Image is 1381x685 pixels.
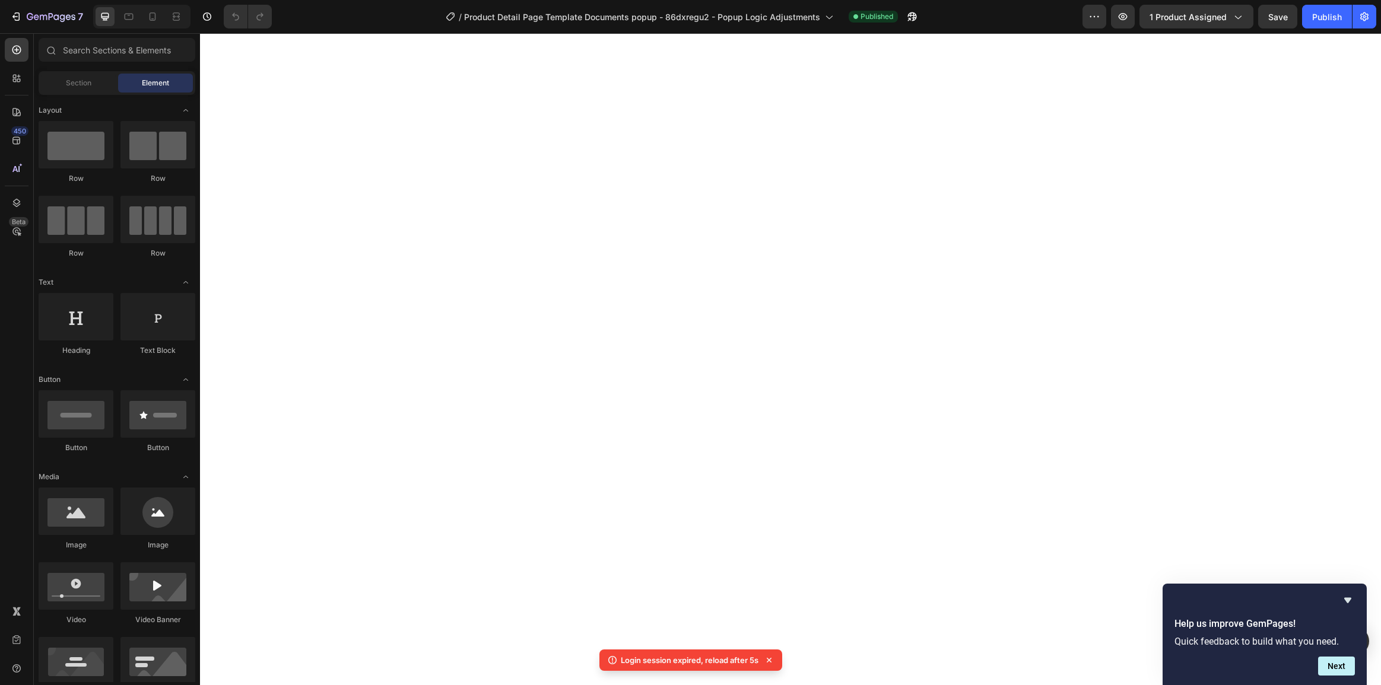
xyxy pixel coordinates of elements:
[39,248,113,259] div: Row
[120,173,195,184] div: Row
[1174,636,1355,647] p: Quick feedback to build what you need.
[1150,11,1227,23] span: 1 product assigned
[39,374,61,385] span: Button
[39,471,59,482] span: Media
[1318,657,1355,676] button: Next question
[39,105,62,116] span: Layout
[1312,11,1342,23] div: Publish
[176,101,195,120] span: Toggle open
[39,614,113,625] div: Video
[39,540,113,550] div: Image
[176,273,195,292] span: Toggle open
[1139,5,1253,28] button: 1 product assigned
[120,345,195,356] div: Text Block
[224,5,272,28] div: Undo/Redo
[120,248,195,259] div: Row
[39,277,53,288] span: Text
[66,78,91,88] span: Section
[39,442,113,453] div: Button
[1174,593,1355,676] div: Help us improve GemPages!
[120,540,195,550] div: Image
[176,467,195,486] span: Toggle open
[621,654,758,666] p: Login session expired, reload after 5s
[1341,593,1355,607] button: Hide survey
[9,217,28,227] div: Beta
[464,11,820,23] span: Product Detail Page Template Documents popup - 86dxregu2 - Popup Logic Adjustments
[1258,5,1297,28] button: Save
[459,11,462,23] span: /
[861,11,893,22] span: Published
[39,345,113,356] div: Heading
[1268,12,1288,22] span: Save
[120,442,195,453] div: Button
[1302,5,1352,28] button: Publish
[5,5,88,28] button: 7
[11,126,28,136] div: 450
[120,614,195,625] div: Video Banner
[176,370,195,389] span: Toggle open
[200,33,1381,685] iframe: Design area
[39,38,195,62] input: Search Sections & Elements
[78,9,83,24] p: 7
[1174,617,1355,631] h2: Help us improve GemPages!
[142,78,169,88] span: Element
[39,173,113,184] div: Row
